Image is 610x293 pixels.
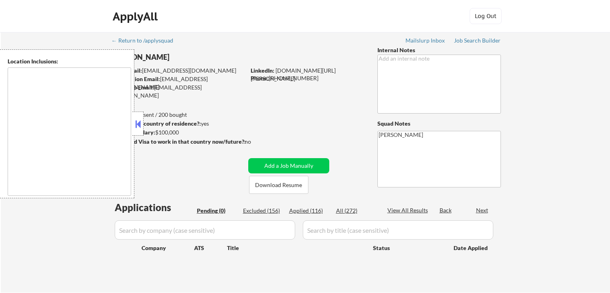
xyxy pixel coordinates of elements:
div: [EMAIL_ADDRESS][DOMAIN_NAME] [112,83,245,99]
div: ATS [194,244,227,252]
div: Squad Notes [377,120,501,128]
strong: LinkedIn: [251,67,274,74]
div: Back [440,206,452,214]
div: [PERSON_NAME] [112,52,277,62]
div: Mailslurp Inbox [405,38,446,43]
input: Search by title (case sensitive) [303,220,493,240]
div: $100,000 [112,128,245,136]
div: [EMAIL_ADDRESS][DOMAIN_NAME] [113,67,245,75]
button: Log Out [470,8,502,24]
div: All (272) [336,207,376,215]
div: Next [476,206,489,214]
strong: Will need Visa to work in that country now/future?: [112,138,246,145]
div: View All Results [387,206,430,214]
div: yes [112,120,243,128]
button: Add a Job Manually [248,158,329,173]
div: 116 sent / 200 bought [112,111,245,119]
strong: Phone: [251,75,269,81]
a: Mailslurp Inbox [405,37,446,45]
div: Internal Notes [377,46,501,54]
button: Download Resume [249,176,308,194]
div: ← Return to /applysquad [111,38,181,43]
div: Status [373,240,442,255]
div: [EMAIL_ADDRESS][DOMAIN_NAME] [113,75,245,91]
a: [DOMAIN_NAME][URL][PERSON_NAME] [251,67,336,82]
div: Company [142,244,194,252]
input: Search by company (case sensitive) [115,220,295,240]
div: Location Inclusions: [8,57,131,65]
div: Job Search Builder [454,38,501,43]
strong: Can work in country of residence?: [112,120,201,127]
div: no [245,138,268,146]
div: Applications [115,203,194,212]
div: Excluded (156) [243,207,283,215]
div: Applied (116) [289,207,329,215]
a: ← Return to /applysquad [111,37,181,45]
div: ApplyAll [113,10,160,23]
div: Pending (0) [197,207,237,215]
div: [PHONE_NUMBER] [251,74,364,82]
div: Title [227,244,365,252]
div: Date Applied [454,244,489,252]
